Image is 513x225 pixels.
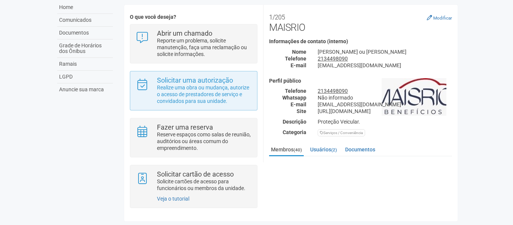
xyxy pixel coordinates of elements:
[269,144,304,156] a: Membros(40)
[157,76,233,84] strong: Solicitar uma autorização
[269,11,452,33] h2: MAISRIO
[157,123,213,131] strong: Fazer uma reserva
[427,15,452,21] a: Modificar
[312,108,458,115] div: [URL][DOMAIN_NAME]
[269,162,452,169] strong: Membros
[269,39,452,44] h4: Informações de contato (interno)
[285,56,306,62] strong: Telefone
[282,95,306,101] strong: Whatsapp
[57,27,113,39] a: Documentos
[57,39,113,58] a: Grade de Horários dos Ônibus
[57,14,113,27] a: Comunicados
[297,108,306,114] strong: Site
[312,94,458,101] div: Não informado
[269,78,452,84] h4: Perfil público
[157,84,251,104] p: Realize uma obra ou mudança, autorize o acesso de prestadores de serviço e convidados para sua un...
[136,30,251,57] a: Abrir um chamado Reporte um problema, solicite manutenção, faça uma reclamação ou solicite inform...
[291,62,306,68] strong: E-mail
[291,101,306,107] strong: E-mail
[269,14,285,21] small: 1/205
[157,29,212,37] strong: Abrir um chamado
[285,88,306,94] strong: Telefone
[292,49,306,55] strong: Nome
[57,58,113,71] a: Ramais
[318,129,365,136] div: Serviços / Conveniência
[312,118,458,125] div: Proteção Veicular.
[57,71,113,83] a: LGPD
[57,1,113,14] a: Home
[312,48,458,55] div: [PERSON_NAME] ou [PERSON_NAME]
[433,15,452,21] small: Modificar
[157,131,251,151] p: Reserve espaços como salas de reunião, auditórios ou áreas comum do empreendimento.
[136,77,251,104] a: Solicitar uma autorização Realize uma obra ou mudança, autorize o acesso de prestadores de serviç...
[312,62,458,69] div: [EMAIL_ADDRESS][DOMAIN_NAME]
[312,101,458,108] div: [EMAIL_ADDRESS][DOMAIN_NAME]
[331,147,337,153] small: (2)
[157,178,251,192] p: Solicite cartões de acesso para funcionários ou membros da unidade.
[157,196,189,202] a: Veja o tutorial
[283,129,306,135] strong: Categoria
[136,124,251,151] a: Fazer uma reserva Reserve espaços como salas de reunião, auditórios ou áreas comum do empreendime...
[318,88,348,94] tcxspan: Call 2134498090 via 3CX
[157,37,251,57] p: Reporte um problema, solicite manutenção, faça uma reclamação ou solicite informações.
[382,78,446,116] img: business.png
[157,170,234,178] strong: Solicitar cartão de acesso
[136,171,251,192] a: Solicitar cartão de acesso Solicite cartões de acesso para funcionários ou membros da unidade.
[283,119,306,125] strong: Descrição
[318,56,348,62] tcxspan: Call 2134498090 via 3CX
[294,147,302,153] small: (40)
[308,144,339,155] a: Usuários(2)
[130,14,257,20] h4: O que você deseja?
[343,144,377,155] a: Documentos
[57,83,113,96] a: Anuncie sua marca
